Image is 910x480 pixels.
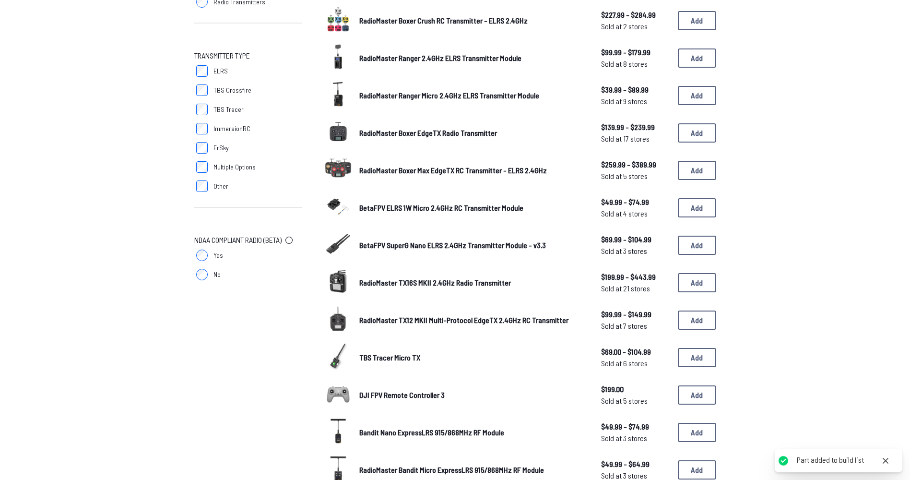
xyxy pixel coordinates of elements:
input: FrSky [196,142,208,154]
img: image [325,6,352,33]
a: RadioMaster Ranger Micro 2.4GHz ELRS Transmitter Module [359,90,586,101]
span: $69.00 - $104.99 [601,346,670,358]
img: image [325,418,352,444]
button: Add [678,423,716,442]
span: TBS Crossfire [213,85,251,95]
span: $139.99 - $239.99 [601,121,670,133]
span: Transmitter Type [194,50,250,61]
a: BetaFPV SuperG Nano ELRS 2.4GHz Transmitter Module - v3.3 [359,240,586,251]
span: $49.99 - $74.99 [601,196,670,208]
span: $99.99 - $149.99 [601,309,670,320]
span: Multiple Options [213,162,256,172]
a: image [325,380,352,410]
button: Add [678,48,716,68]
a: RadioMaster TX12 MKII Multi-Protocol EdgeTX 2.4GHz RC Transmitter [359,314,586,326]
span: $199.99 - $443.99 [601,271,670,283]
a: image [325,343,352,372]
a: RadioMaster TX16S MKII 2.4GHz Radio Transmitter [359,277,586,288]
span: TBS Tracer [213,105,244,114]
span: ImmersionRC [213,124,250,133]
a: image [325,81,352,110]
button: Add [678,86,716,105]
a: RadioMaster Ranger 2.4GHz ELRS Transmitter Module [359,52,586,64]
div: Part added to build list [797,455,864,465]
span: DJI FPV Remote Controller 3 [359,390,445,399]
img: image [325,230,352,257]
button: Add [678,385,716,405]
span: Yes [213,251,223,260]
span: Sold at 2 stores [601,21,670,32]
span: FrSky [213,143,229,153]
img: image [325,380,352,407]
span: RadioMaster TX12 MKII Multi-Protocol EdgeTX 2.4GHz RC Transmitter [359,315,568,324]
img: image [325,81,352,108]
input: ImmersionRC [196,123,208,134]
a: RadioMaster Boxer EdgeTX Radio Transmitter [359,127,586,139]
span: No [213,270,221,279]
span: RadioMaster Boxer Crush RC Transmitter - ELRS 2.4GHz [359,16,528,25]
img: image [325,343,352,370]
a: RadioMaster Boxer Max EdgeTX RC Transmitter - ELRS 2.4GHz [359,165,586,176]
span: Sold at 4 stores [601,208,670,219]
button: Add [678,11,716,30]
button: Add [678,311,716,330]
a: DJI FPV Remote Controller 3 [359,389,586,401]
input: No [196,269,208,280]
button: Add [678,198,716,217]
span: BetaFPV SuperG Nano ELRS 2.4GHz Transmitter Module - v3.3 [359,240,546,250]
span: Sold at 5 stores [601,170,670,182]
a: RadioMaster Bandit Micro ExpressLRS 915/868MHz RF Module [359,464,586,476]
a: image [325,156,352,185]
img: image [325,43,352,70]
span: RadioMaster TX16S MKII 2.4GHz Radio Transmitter [359,278,511,287]
a: image [325,268,352,298]
a: Bandit Nano ExpressLRS 915/868MHz RF Module [359,427,586,438]
span: Sold at 9 stores [601,96,670,107]
span: TBS Tracer Micro TX [359,353,420,362]
span: Bandit Nano ExpressLRS 915/868MHz RF Module [359,428,504,437]
span: Sold at 6 stores [601,358,670,369]
a: image [325,6,352,36]
input: Other [196,180,208,192]
a: image [325,230,352,260]
span: Sold at 7 stores [601,320,670,332]
a: image [325,43,352,73]
span: RadioMaster Boxer Max EdgeTX RC Transmitter - ELRS 2.4GHz [359,166,547,175]
img: image [325,193,352,220]
span: $199.00 [601,384,670,395]
input: ELRS [196,65,208,77]
span: $49.99 - $64.99 [601,458,670,470]
button: Add [678,348,716,367]
span: BetaFPV ELRS 1W Micro 2.4GHz RC Transmitter Module [359,203,523,212]
a: RadioMaster Boxer Crush RC Transmitter - ELRS 2.4GHz [359,15,586,26]
img: image [325,268,352,295]
button: Add [678,460,716,480]
span: $259.99 - $389.99 [601,159,670,170]
span: RadioMaster Ranger Micro 2.4GHz ELRS Transmitter Module [359,91,539,100]
span: Sold at 8 stores [601,58,670,70]
button: Add [678,161,716,180]
a: image [325,193,352,223]
span: RadioMaster Boxer EdgeTX Radio Transmitter [359,128,497,137]
a: BetaFPV ELRS 1W Micro 2.4GHz RC Transmitter Module [359,202,586,214]
a: image [325,118,352,148]
input: Multiple Options [196,161,208,173]
input: TBS Crossfire [196,84,208,96]
input: Yes [196,250,208,261]
span: Sold at 3 stores [601,245,670,257]
span: ELRS [213,66,228,76]
span: Sold at 5 stores [601,395,670,407]
span: $49.99 - $74.99 [601,421,670,432]
input: TBS Tracer [196,104,208,115]
span: RadioMaster Bandit Micro ExpressLRS 915/868MHz RF Module [359,465,544,474]
a: image [325,305,352,335]
span: Sold at 21 stores [601,283,670,294]
span: Sold at 3 stores [601,432,670,444]
img: image [325,118,352,145]
img: image [325,156,352,182]
img: image [325,305,352,332]
button: Add [678,236,716,255]
span: Sold at 17 stores [601,133,670,144]
a: image [325,418,352,447]
span: $99.99 - $179.99 [601,47,670,58]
